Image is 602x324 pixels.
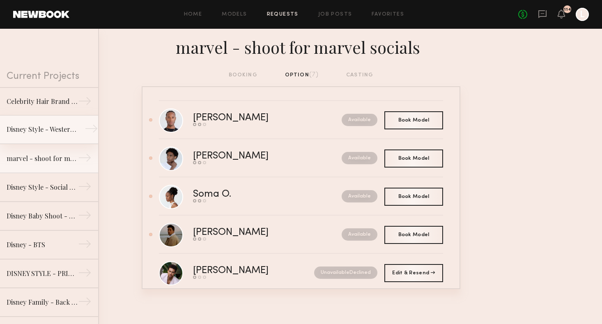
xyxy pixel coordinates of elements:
[267,12,299,17] a: Requests
[392,271,435,276] span: Edit & Resend
[398,118,430,123] span: Book Model
[78,94,92,111] div: →
[78,151,92,168] div: →
[159,101,443,139] a: [PERSON_NAME]Available
[398,156,430,161] span: Book Model
[78,209,92,225] div: →
[193,152,305,161] div: [PERSON_NAME]
[159,254,443,292] a: [PERSON_NAME]UnavailableDeclined
[184,12,202,17] a: Home
[7,211,78,221] div: Disney Baby Shoot - Models with Babies Under 1
[193,113,305,123] div: [PERSON_NAME]
[342,152,377,164] nb-request-status: Available
[142,35,460,57] div: marvel - shoot for marvel socials
[159,216,443,254] a: [PERSON_NAME]Available
[85,122,98,138] div: →
[78,237,92,254] div: →
[78,266,92,283] div: →
[564,7,571,12] div: 114
[7,240,78,250] div: Disney - BTS
[398,194,430,199] span: Book Model
[576,8,589,21] a: L
[78,180,92,196] div: →
[7,97,78,106] div: Celebrity Hair Brand - Salon Shoot
[193,266,292,276] div: [PERSON_NAME]
[159,177,443,216] a: Soma O.Available
[193,228,305,237] div: [PERSON_NAME]
[398,232,430,237] span: Book Model
[222,12,247,17] a: Models
[193,190,287,199] div: Soma O.
[7,124,78,134] div: Disney Style - Western Shoot
[318,12,352,17] a: Job Posts
[372,12,404,17] a: Favorites
[342,114,377,126] nb-request-status: Available
[78,295,92,311] div: →
[7,269,78,278] div: DISNEY STYLE - PRINCESS
[159,139,443,177] a: [PERSON_NAME]Available
[314,267,377,279] nb-request-status: Unavailable Declined
[342,190,377,202] nb-request-status: Available
[7,297,78,307] div: Disney Family - Back to School
[7,182,78,192] div: Disney Style - Social Shoot
[7,154,78,163] div: marvel - shoot for marvel socials
[342,228,377,241] nb-request-status: Available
